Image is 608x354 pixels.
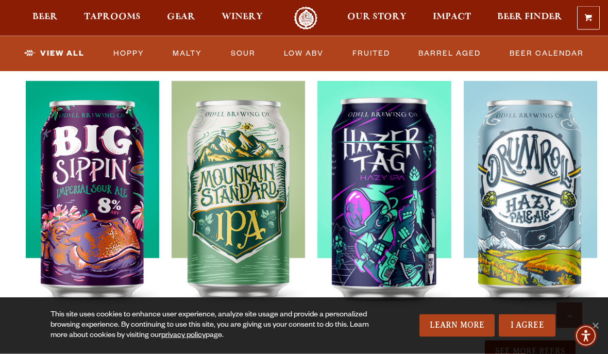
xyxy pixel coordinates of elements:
[26,7,64,30] a: Beer
[172,65,236,81] p: Mountain Style IPA
[464,46,597,339] a: Drumroll Hazy Pale Ale 5 ABV Drumroll Drumroll
[505,42,588,65] a: Beer Calendar
[317,65,345,81] p: Hazy IPA
[26,46,159,339] a: Big Sippin’ Imperial Sour Ale 8.0 ABV Big Sippin’ Big Sippin’
[26,81,159,339] img: Big Sippin’
[136,65,159,81] p: 8.0 ABV
[172,81,305,339] img: Mountain Standard
[575,325,597,347] div: Accessibility Menu
[491,7,569,30] a: Beer Finder
[317,46,451,339] a: Hazer Tag Hazy IPA 6 ABV Hazer Tag Hazer Tag
[32,13,58,21] span: Beer
[348,42,394,65] a: Fruited
[222,13,263,21] span: Winery
[50,310,384,341] div: This site uses cookies to enhance user experience, analyze site usage and provide a personalized ...
[161,332,206,340] a: privacy policy
[215,7,269,30] a: Winery
[282,65,305,81] p: 6.5 ABV
[497,13,562,21] span: Beer Finder
[84,13,141,21] span: Taprooms
[580,65,597,81] p: 5 ABV
[317,81,451,339] img: Hazer Tag
[433,65,451,81] p: 6 ABV
[160,7,202,30] a: Gear
[280,42,328,65] a: Low ABV
[168,42,206,65] a: Malty
[167,13,195,21] span: Gear
[227,42,260,65] a: Sour
[77,7,147,30] a: Taprooms
[347,13,407,21] span: Our Story
[286,7,325,30] a: Odell Home
[26,65,85,81] p: Imperial Sour Ale
[464,65,510,81] p: Hazy Pale Ale
[419,314,495,337] a: Learn More
[464,81,597,339] img: Drumroll
[426,7,478,30] a: Impact
[109,42,148,65] a: Hoppy
[499,314,555,337] a: I Agree
[20,42,89,65] a: View All
[341,7,413,30] a: Our Story
[414,42,485,65] a: Barrel Aged
[172,46,305,339] a: Mountain Standard Mountain Style IPA 6.5 ABV Mountain Standard Mountain Standard
[433,13,471,21] span: Impact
